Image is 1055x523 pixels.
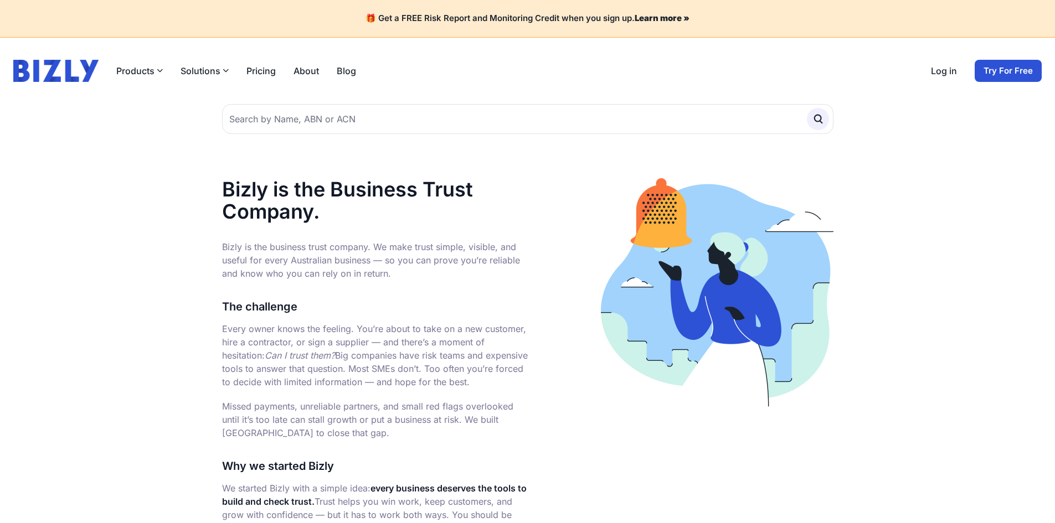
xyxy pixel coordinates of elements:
a: Try For Free [975,60,1042,82]
strong: every business deserves the tools to build and check trust. [222,483,527,507]
a: About [294,64,319,77]
em: Can I trust them? [265,350,335,361]
a: Blog [337,64,356,77]
h4: 🎁 Get a FREE Risk Report and Monitoring Credit when you sign up. [13,13,1042,24]
p: Every owner knows the feeling. You’re about to take on a new customer, hire a contractor, or sign... [222,322,528,389]
h3: Why we started Bizly [222,457,528,475]
p: Missed payments, unreliable partners, and small red flags overlooked until it’s too late can stal... [222,400,528,439]
h1: Bizly is the Business Trust Company. [222,178,528,222]
a: Log in [931,64,957,77]
p: Bizly is the business trust company. We make trust simple, visible, and useful for every Australi... [222,240,528,280]
button: Solutions [181,64,229,77]
a: Learn more » [635,13,689,23]
input: Search by Name, ABN or ACN [222,104,833,134]
h3: The challenge [222,298,528,315]
button: Products [116,64,163,77]
a: Pricing [246,64,276,77]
